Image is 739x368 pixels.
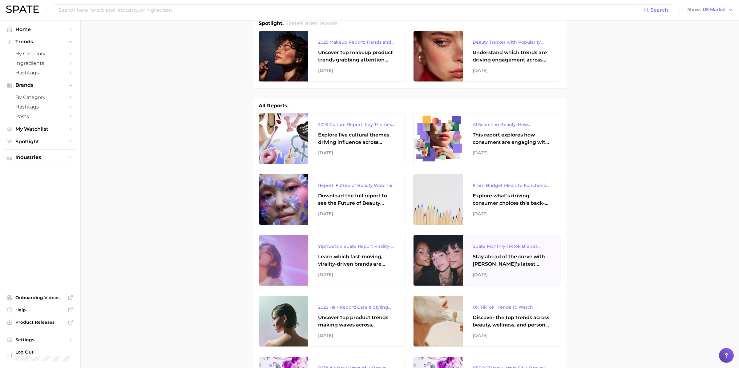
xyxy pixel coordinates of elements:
[473,49,550,64] div: Understand which trends are driving engagement across platforms in the skin, hair, makeup, and fr...
[259,235,406,286] a: YipitData x Spate Report Virality-Driven Brands Are Taking a Slice of the Beauty PieLearn which f...
[318,182,396,189] div: Report: Future of Beauty Webinar
[473,121,550,128] div: AI Search in Beauty: How Consumers Are Using ChatGPT vs. Google Search
[473,38,550,46] div: Beauty Tracker with Popularity Index
[15,94,65,100] span: by Category
[15,337,65,342] span: Settings
[703,8,726,11] span: US Market
[318,131,396,146] div: Explore five cultural themes driving influence across beauty, food, and pop culture.
[473,67,550,74] div: [DATE]
[318,303,396,311] div: 2025 Hair Report: Care & Styling Products
[5,153,75,162] button: Industries
[5,37,75,46] button: Trends
[5,112,75,121] a: Posts
[473,210,550,217] div: [DATE]
[15,307,65,313] span: Help
[5,102,75,112] a: Hashtags
[473,303,550,311] div: UK TikTok Trends To Watch
[413,31,560,82] a: Beauty Tracker with Popularity IndexUnderstand which trends are driving engagement across platfor...
[15,139,65,144] span: Spotlight
[5,305,75,315] a: Help
[259,31,406,82] a: 2025 Makeup Report: Trends and Brands to WatchUncover top makeup product trends grabbing attentio...
[318,67,396,74] div: [DATE]
[15,39,65,45] span: Trends
[5,68,75,77] a: Hashtags
[259,296,406,347] a: 2025 Hair Report: Care & Styling ProductsUncover top product trends making waves across platforms...
[318,49,396,64] div: Uncover top makeup product trends grabbing attention across eye, lip, and face makeup, and the br...
[318,243,396,250] div: YipitData x Spate Report Virality-Driven Brands Are Taking a Slice of the Beauty Pie
[15,126,65,132] span: My Watchlist
[15,295,65,300] span: Onboarding Videos
[5,93,75,102] a: by Category
[259,174,406,225] a: Report: Future of Beauty WebinarDownload the full report to see the Future of Beauty trends we un...
[15,26,65,32] span: Home
[318,210,396,217] div: [DATE]
[15,104,65,110] span: Hashtags
[318,192,396,207] div: Download the full report to see the Future of Beauty trends we unpacked during the webinar.
[5,347,75,363] a: Log out. Currently logged in with e-mail mathilde@spate.nyc.
[318,149,396,156] div: [DATE]
[259,102,289,109] h1: All Reports.
[15,51,65,57] span: by Category
[651,7,668,13] span: Search
[15,349,70,355] span: Log Out
[473,271,550,278] div: [DATE]
[5,335,75,344] a: Settings
[5,293,75,302] a: Onboarding Videos
[58,5,644,15] input: Search here for a brand, industry, or ingredient
[259,20,284,27] h1: Spotlight.
[5,81,75,90] button: Brands
[15,82,65,88] span: Brands
[318,314,396,329] div: Uncover top product trends making waves across platforms — along with key insights into benefits,...
[15,113,65,119] span: Posts
[473,332,550,339] div: [DATE]
[473,314,550,329] div: Discover the top trends across beauty, wellness, and personal care on TikTok [GEOGRAPHIC_DATA].
[413,174,560,225] a: From Budget Meals to Functional Snacks: Food & Beverage Trends Shaping Consumer Behavior This Sch...
[15,70,65,76] span: Hashtags
[473,182,550,189] div: From Budget Meals to Functional Snacks: Food & Beverage Trends Shaping Consumer Behavior This Sch...
[473,149,550,156] div: [DATE]
[318,271,396,278] div: [DATE]
[473,192,550,207] div: Explore what’s driving consumer choices this back-to-school season From budget-friendly meals to ...
[5,49,75,58] a: by Category
[413,235,560,286] a: Spate Monthly TikTok Brands TrackerStay ahead of the curve with [PERSON_NAME]’s latest monthly tr...
[413,113,560,164] a: AI Search in Beauty: How Consumers Are Using ChatGPT vs. Google SearchThis report explores how co...
[5,25,75,34] a: Home
[259,113,406,164] a: 2025 Culture Report: Key Themes That Are Shaping Consumer DemandExplore five cultural themes driv...
[318,253,396,268] div: Learn which fast-moving, virality-driven brands are leading the pack, the risks of viral growth, ...
[5,318,75,327] a: Product Releases
[473,131,550,146] div: This report explores how consumers are engaging with AI-powered search tools — and what it means ...
[5,58,75,68] a: Ingredients
[5,137,75,146] a: Spotlight
[318,332,396,339] div: [DATE]
[6,6,39,13] img: SPATE
[318,38,396,46] div: 2025 Makeup Report: Trends and Brands to Watch
[318,121,396,128] div: 2025 Culture Report: Key Themes That Are Shaping Consumer Demand
[473,243,550,250] div: Spate Monthly TikTok Brands Tracker
[473,253,550,268] div: Stay ahead of the curve with [PERSON_NAME]’s latest monthly tracker, spotlighting the fastest-gro...
[285,20,338,27] h2: Spate's latest reports.
[15,319,65,325] span: Product Releases
[687,8,701,11] span: Show
[5,124,75,134] a: My Watchlist
[15,60,65,66] span: Ingredients
[686,6,734,14] button: ShowUS Market
[15,155,65,160] span: Industries
[413,296,560,347] a: UK TikTok Trends To WatchDiscover the top trends across beauty, wellness, and personal care on Ti...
